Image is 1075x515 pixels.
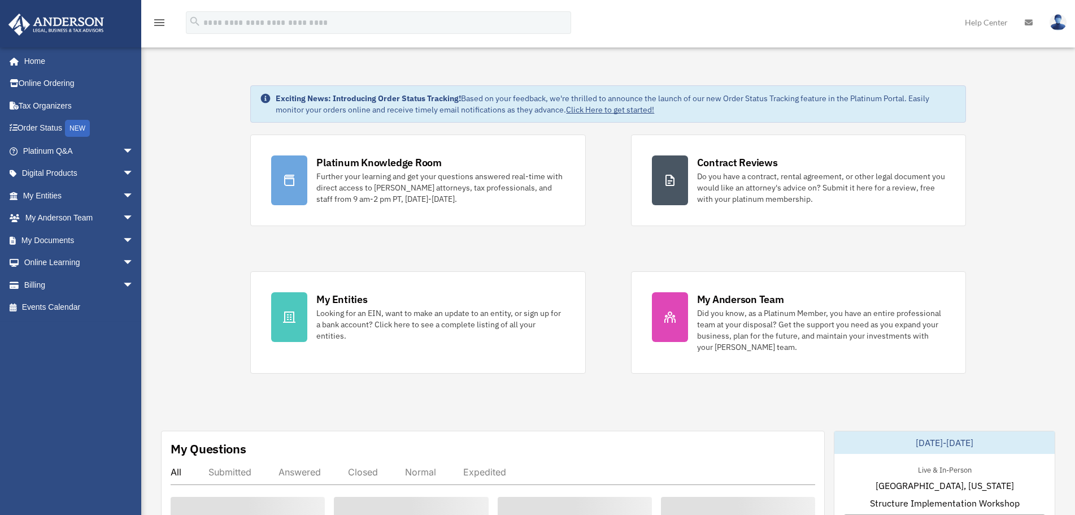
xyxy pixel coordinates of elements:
div: Did you know, as a Platinum Member, you have an entire professional team at your disposal? Get th... [697,308,945,353]
a: Tax Organizers [8,94,151,117]
span: arrow_drop_down [123,229,145,252]
div: My Questions [171,440,246,457]
div: [DATE]-[DATE] [834,431,1055,454]
span: arrow_drop_down [123,274,145,297]
div: Answered [278,466,321,478]
div: All [171,466,181,478]
a: My Entities Looking for an EIN, want to make an update to an entity, or sign up for a bank accoun... [250,271,585,374]
a: Platinum Q&Aarrow_drop_down [8,140,151,162]
div: Expedited [463,466,506,478]
div: NEW [65,120,90,137]
a: Online Ordering [8,72,151,95]
a: My Entitiesarrow_drop_down [8,184,151,207]
a: menu [153,20,166,29]
img: Anderson Advisors Platinum Portal [5,14,107,36]
div: Contract Reviews [697,155,778,170]
a: My Anderson Teamarrow_drop_down [8,207,151,230]
div: Looking for an EIN, want to make an update to an entity, or sign up for a bank account? Click her... [316,308,564,341]
a: Order StatusNEW [8,117,151,140]
a: Home [8,50,145,72]
span: arrow_drop_down [123,184,145,207]
a: Digital Productsarrow_drop_down [8,162,151,185]
a: Click Here to get started! [566,105,654,115]
a: Events Calendar [8,296,151,319]
span: Structure Implementation Workshop [870,496,1020,510]
div: Further your learning and get your questions answered real-time with direct access to [PERSON_NAM... [316,171,564,205]
a: Contract Reviews Do you have a contract, rental agreement, or other legal document you would like... [631,135,966,226]
span: arrow_drop_down [123,140,145,163]
div: Based on your feedback, we're thrilled to announce the launch of our new Order Status Tracking fe... [276,93,956,115]
div: Platinum Knowledge Room [316,155,442,170]
strong: Exciting News: Introducing Order Status Tracking! [276,93,461,103]
span: [GEOGRAPHIC_DATA], [US_STATE] [876,479,1014,492]
a: My Documentsarrow_drop_down [8,229,151,252]
span: arrow_drop_down [123,207,145,230]
div: Normal [405,466,436,478]
img: User Pic [1050,14,1067,31]
i: menu [153,16,166,29]
div: My Entities [316,292,367,306]
div: Live & In-Person [909,463,981,475]
div: Do you have a contract, rental agreement, or other legal document you would like an attorney's ad... [697,171,945,205]
span: arrow_drop_down [123,162,145,185]
div: Closed [348,466,378,478]
i: search [189,15,201,28]
a: Platinum Knowledge Room Further your learning and get your questions answered real-time with dire... [250,135,585,226]
a: Billingarrow_drop_down [8,274,151,296]
a: My Anderson Team Did you know, as a Platinum Member, you have an entire professional team at your... [631,271,966,374]
span: arrow_drop_down [123,252,145,275]
div: Submitted [208,466,251,478]
a: Online Learningarrow_drop_down [8,252,151,274]
div: My Anderson Team [697,292,784,306]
